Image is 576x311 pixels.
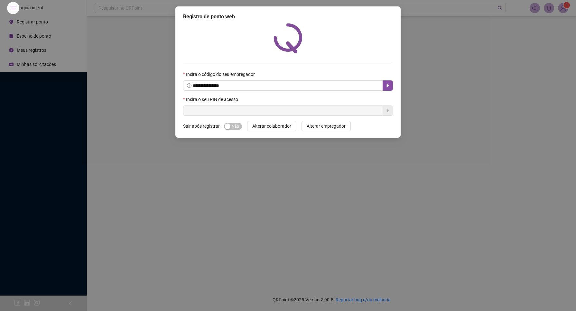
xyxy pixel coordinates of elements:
span: menu [10,5,16,11]
label: Sair após registrar [183,121,224,131]
span: info-circle [187,83,191,88]
div: Registro de ponto web [183,13,393,21]
img: QRPoint [274,23,302,53]
span: caret-right [385,83,390,88]
span: Alterar colaborador [252,123,291,130]
label: Insira o código do seu empregador [183,71,259,78]
span: Alterar empregador [307,123,346,130]
button: Alterar empregador [302,121,351,131]
button: Alterar colaborador [247,121,296,131]
label: Insira o seu PIN de acesso [183,96,242,103]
